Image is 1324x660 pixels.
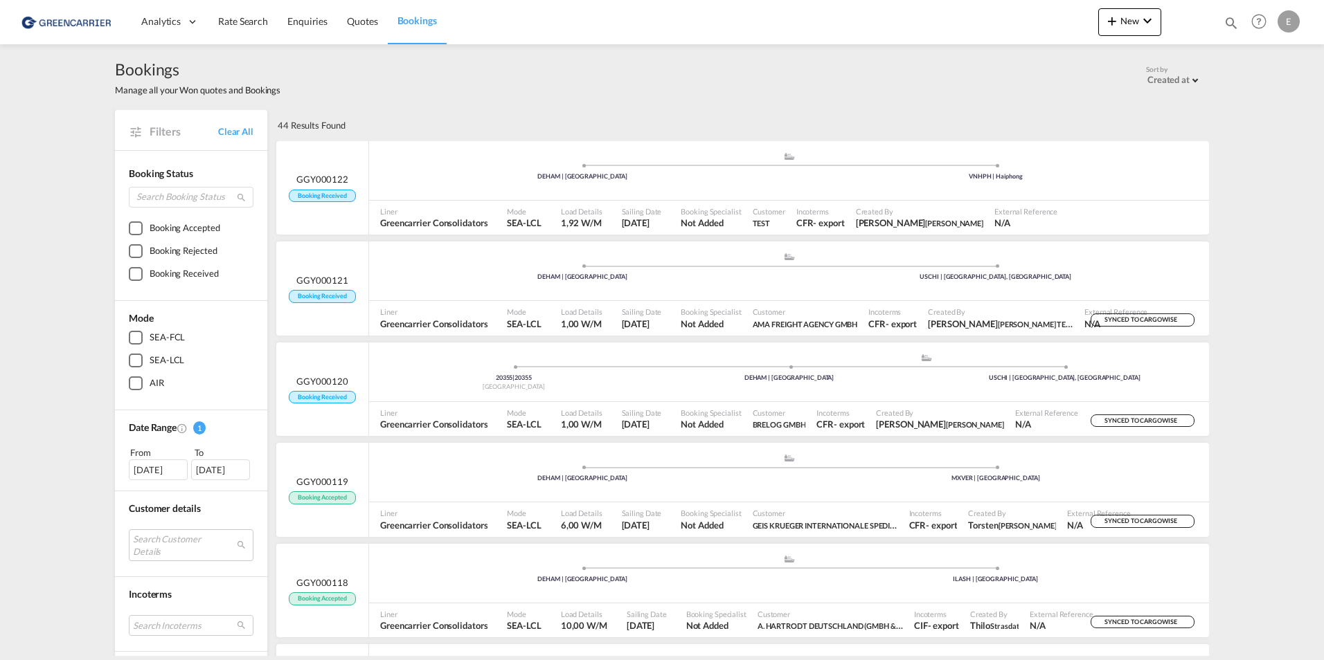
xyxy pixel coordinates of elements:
span: Liner [380,206,487,217]
span: Booking Received [289,290,355,303]
span: Booking Status [129,167,193,179]
md-checkbox: SEA-FCL [129,331,253,345]
span: Load Details [561,508,602,518]
md-checkbox: SEA-LCL [129,354,253,367]
span: 23 Sep 2025 [622,418,662,430]
md-icon: assets/icons/custom/ship-fill.svg [781,253,798,260]
span: 6,00 W/M [561,520,602,531]
md-icon: assets/icons/custom/ship-fill.svg [918,354,935,361]
span: [PERSON_NAME] [925,219,983,228]
div: - export [928,619,959,632]
div: USCHI | [GEOGRAPHIC_DATA], [GEOGRAPHIC_DATA] [927,374,1202,383]
span: Incoterms [909,508,958,518]
span: Customer [753,306,858,317]
span: Booking Received [289,190,355,203]
span: SYNCED TO CARGOWISE [1104,416,1180,430]
input: Search Booking Status [129,187,253,208]
div: DEHAM | [GEOGRAPHIC_DATA] [376,273,789,282]
span: Liner [380,306,487,317]
span: Booking Accepted [289,491,355,504]
div: CFR [909,519,927,531]
div: From [129,446,190,459]
span: Load Details [561,609,607,619]
span: N/A [1084,318,1147,330]
span: CFR export [909,519,958,531]
span: Mode [507,407,541,418]
div: Created at [1147,74,1190,85]
span: [PERSON_NAME] [946,420,1004,429]
span: Bookings [115,58,280,80]
span: Manage all your Won quotes and Bookings [115,84,280,96]
span: Booking Accepted [289,592,355,605]
span: GGY000120 [296,375,348,387]
div: [DATE] [191,459,250,480]
span: [PERSON_NAME] TEST [998,318,1075,329]
span: GGY000121 [296,274,348,286]
span: CFR export [816,418,865,430]
span: From To [DATE][DATE] [129,446,253,480]
div: SYNCED TO CARGOWISE [1091,313,1195,327]
span: SEA-LCL [507,318,541,330]
div: CFR [796,217,814,229]
span: 30 Sep 2025 [622,217,662,229]
span: Analytics [141,15,181,28]
div: GGY000120 Booking Received Pickup Germany assets/icons/custom/ship-fill.svgassets/icons/custom/ro... [276,342,1209,437]
span: 1 [193,421,206,434]
span: Greencarrier Consolidators [380,318,487,330]
div: SEA-LCL [150,354,184,367]
div: DEHAM | [GEOGRAPHIC_DATA] [376,172,789,181]
span: CFR export [796,217,845,229]
span: Load Details [561,407,602,418]
span: Greencarrier Consolidators [380,519,487,531]
span: Thilo Strasdat [970,619,1019,632]
span: Greencarrier Consolidators [380,619,487,632]
span: CFR export [868,318,917,330]
span: N/A [994,217,1057,229]
span: Not Added [681,217,741,229]
div: Customer details [129,502,253,515]
span: Load Details [561,206,602,217]
span: Sailing Date [622,407,662,418]
span: Customer [753,508,898,518]
span: Created By [928,306,1073,317]
div: DEHAM | [GEOGRAPHIC_DATA] [652,374,927,383]
span: SEA-LCL [507,418,541,430]
md-icon: assets/icons/custom/ship-fill.svg [781,556,798,562]
span: Quotes [347,15,377,27]
span: Mode [507,609,541,619]
span: TEST [753,219,771,228]
span: N/A [1030,619,1093,632]
span: Sailing Date [622,508,662,518]
span: 19 Sep 2025 [622,519,662,531]
span: AMA FREIGHT AGENCY GMBH [753,318,858,330]
div: ILASH | [GEOGRAPHIC_DATA] [789,575,1203,584]
span: Incoterms [129,588,172,600]
span: 1,00 W/M [561,419,602,430]
span: Incoterms [816,407,865,418]
span: 20355 [496,374,515,381]
md-icon: Created On [177,423,188,434]
span: Mode [129,312,154,324]
span: A. HARTRODT DEUTSCHLAND (GMBH & CO) KG [758,620,922,631]
span: Enquiries [287,15,328,27]
div: - export [813,217,844,229]
div: SYNCED TO CARGOWISE [1091,414,1195,428]
div: USCHI | [GEOGRAPHIC_DATA], [GEOGRAPHIC_DATA] [789,273,1203,282]
div: Booking Status [129,167,253,181]
div: AIR [150,376,164,390]
span: Sort by [1146,64,1168,74]
span: External Reference [1030,609,1093,619]
span: Customer [758,609,903,619]
div: To [193,446,254,459]
div: - export [834,418,865,430]
div: GGY000118 Booking Accepted assets/icons/custom/ship-fill.svgassets/icons/custom/roll-o-plane.svgP... [276,544,1209,638]
span: GEIS KRUEGER INTERNATIONALE SPEDITION GMBH [753,520,933,531]
md-checkbox: AIR [129,376,253,390]
div: GGY000122 Booking Received assets/icons/custom/ship-fill.svgassets/icons/custom/roll-o-plane.svgP... [276,141,1209,235]
span: 1,00 W/M [561,318,602,329]
img: 1378a7308afe11ef83610d9e779c6b34.png [21,6,114,37]
div: SEA-FCL [150,331,185,345]
div: 44 Results Found [278,110,345,140]
span: Booking Received [289,391,355,404]
span: Created By [968,508,1056,518]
